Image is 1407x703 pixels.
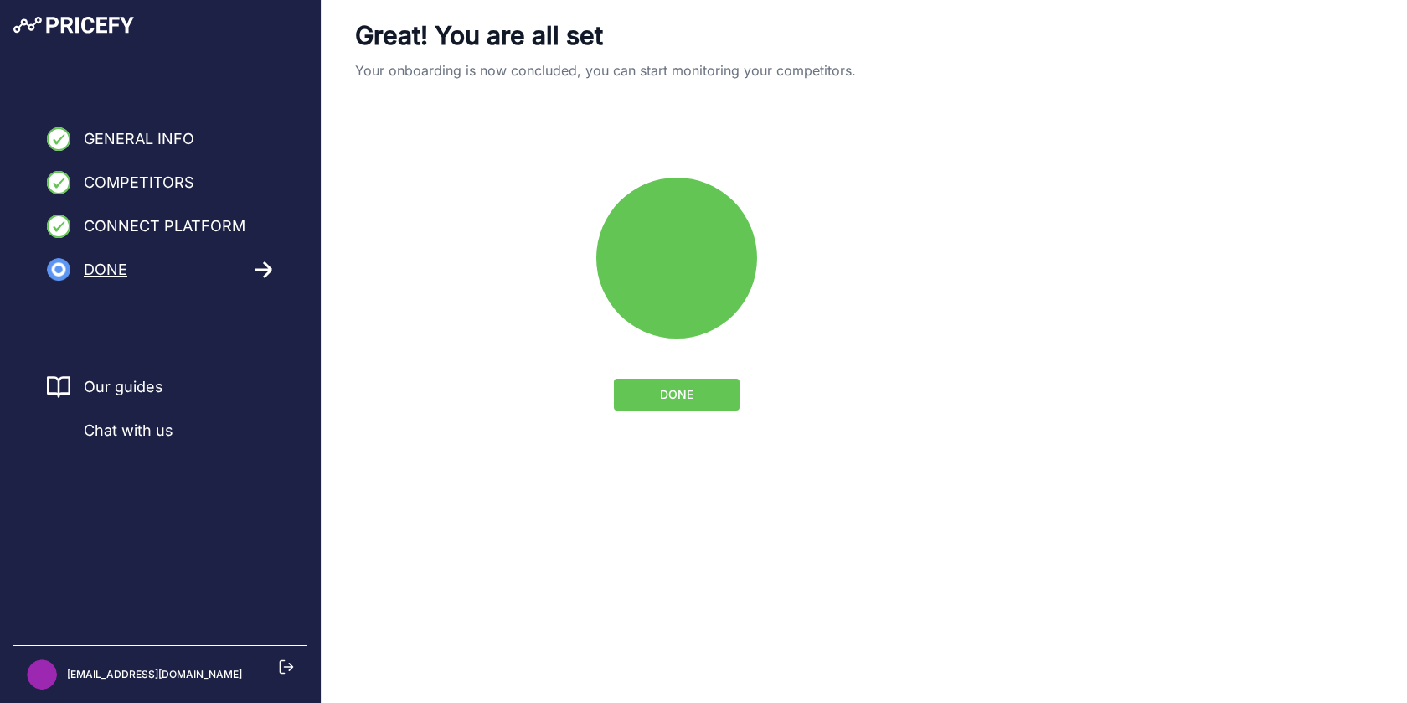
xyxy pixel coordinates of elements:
[84,258,127,282] span: Done
[355,20,998,50] p: Great! You are all set
[614,379,740,411] button: DONE
[84,375,163,399] a: Our guides
[13,17,134,34] img: Pricefy Logo
[84,171,194,194] span: Competitors
[660,386,693,403] span: DONE
[84,215,245,238] span: Connect Platform
[84,127,194,151] span: General Info
[84,419,173,442] span: Chat with us
[355,60,998,80] p: Your onboarding is now concluded, you can start monitoring your competitors.
[67,668,242,681] p: [EMAIL_ADDRESS][DOMAIN_NAME]
[47,419,173,442] a: Chat with us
